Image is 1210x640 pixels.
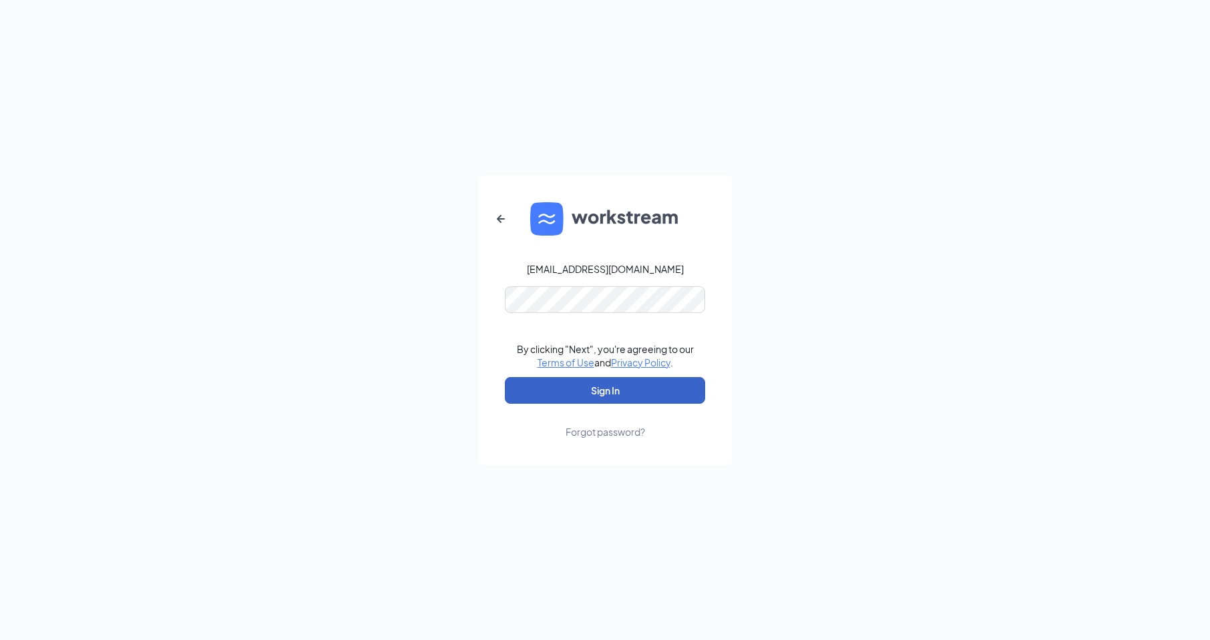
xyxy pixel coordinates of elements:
[517,342,694,369] div: By clicking "Next", you're agreeing to our and .
[611,356,670,368] a: Privacy Policy
[485,203,517,235] button: ArrowLeftNew
[538,356,594,368] a: Terms of Use
[566,425,645,438] div: Forgot password?
[530,202,680,236] img: WS logo and Workstream text
[566,404,645,438] a: Forgot password?
[527,262,684,276] div: [EMAIL_ADDRESS][DOMAIN_NAME]
[493,211,509,227] svg: ArrowLeftNew
[505,377,705,404] button: Sign In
